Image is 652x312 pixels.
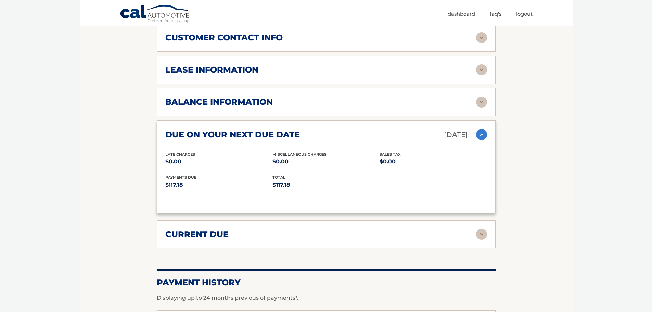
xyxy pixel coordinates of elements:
[165,157,272,166] p: $0.00
[165,229,229,239] h2: current due
[272,175,285,180] span: total
[380,152,401,157] span: Sales Tax
[476,229,487,240] img: accordion-rest.svg
[380,157,487,166] p: $0.00
[157,294,496,302] p: Displaying up to 24 months previous of payments*.
[165,175,196,180] span: Payments Due
[476,97,487,108] img: accordion-rest.svg
[272,152,327,157] span: Miscellaneous Charges
[272,180,380,190] p: $117.18
[476,129,487,140] img: accordion-active.svg
[165,97,273,107] h2: balance information
[444,129,468,141] p: [DATE]
[476,32,487,43] img: accordion-rest.svg
[165,129,300,140] h2: due on your next due date
[165,152,195,157] span: Late Charges
[157,277,496,288] h2: Payment History
[272,157,380,166] p: $0.00
[165,65,258,75] h2: lease information
[490,8,501,20] a: FAQ's
[165,33,283,43] h2: customer contact info
[448,8,475,20] a: Dashboard
[476,64,487,75] img: accordion-rest.svg
[165,180,272,190] p: $117.18
[516,8,533,20] a: Logout
[120,4,192,24] a: Cal Automotive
